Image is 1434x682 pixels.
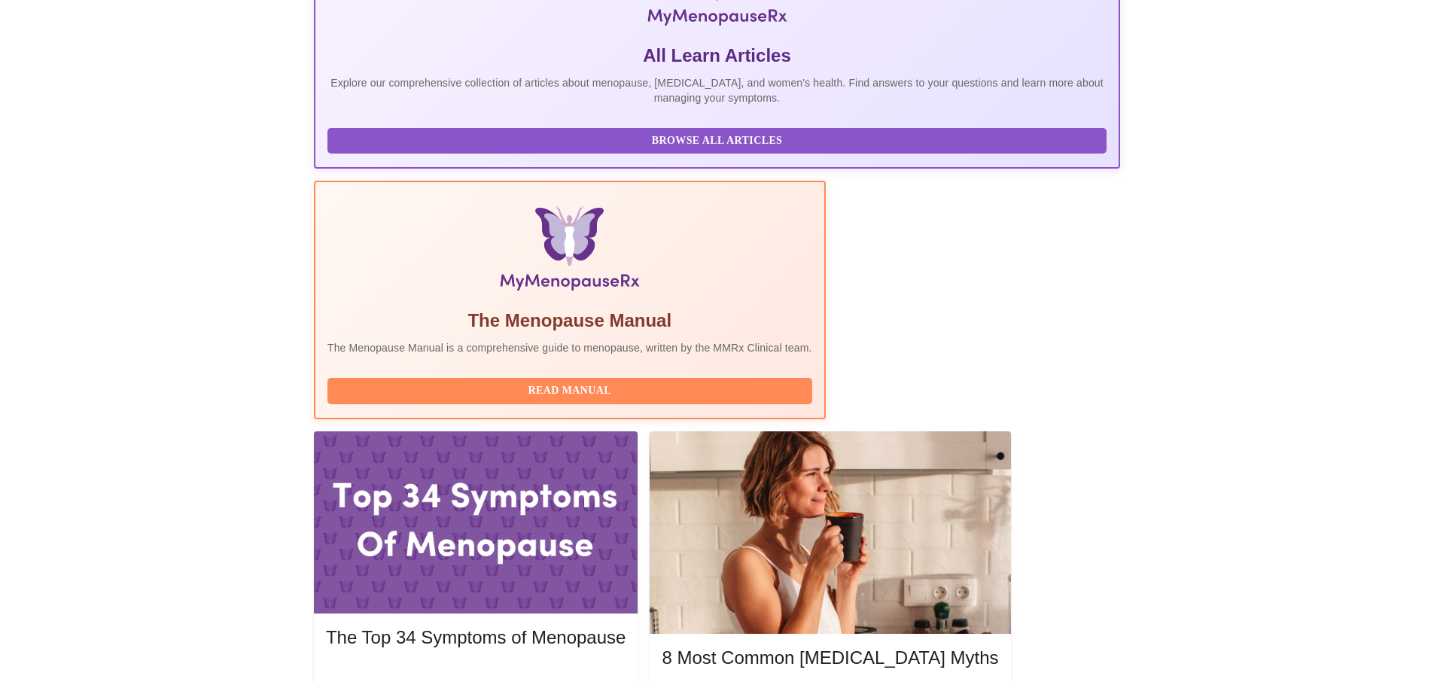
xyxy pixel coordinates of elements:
h5: The Menopause Manual [327,309,812,333]
button: Browse All Articles [327,128,1107,154]
img: Menopause Manual [404,206,735,297]
h5: 8 Most Common [MEDICAL_DATA] Myths [662,646,998,670]
span: Browse All Articles [343,132,1091,151]
span: Read Manual [343,382,797,400]
h5: All Learn Articles [327,44,1107,68]
h5: The Top 34 Symptoms of Menopause [326,626,626,650]
a: Read More [326,668,629,681]
button: Read Manual [327,378,812,404]
p: The Menopause Manual is a comprehensive guide to menopause, written by the MMRx Clinical team. [327,340,812,355]
a: Browse All Articles [327,133,1110,146]
a: Read Manual [327,383,816,396]
p: Explore our comprehensive collection of articles about menopause, [MEDICAL_DATA], and women's hea... [327,75,1107,105]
